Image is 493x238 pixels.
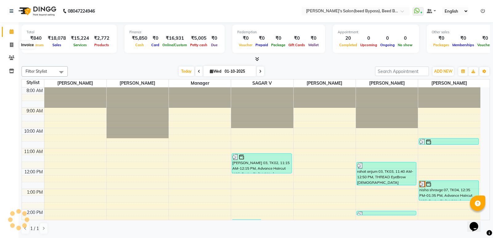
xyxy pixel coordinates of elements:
[419,139,479,144] div: [PERSON_NAME] 03, TK01, 10:30 AM-10:50 AM, [PERSON_NAME] Trimming [DEMOGRAPHIC_DATA] (150)
[254,35,270,42] div: ₹0
[68,35,92,42] div: ₹15,224
[287,35,307,42] div: ₹0
[93,43,111,47] span: Products
[26,30,112,35] div: Total
[338,43,359,47] span: Completed
[356,79,418,87] span: [PERSON_NAME]
[44,79,106,87] span: [PERSON_NAME]
[338,30,414,35] div: Appointment
[92,35,112,42] div: ₹2,772
[338,35,359,42] div: 20
[419,181,479,200] div: nisha shravge 07, TK04, 12:35 PM-01:35 PM, Advance Haircut With Senior Stylist (Wash + blowdry+ST...
[68,2,95,20] b: 08047224946
[26,209,44,216] div: 2:00 PM
[16,2,58,20] img: logo
[237,30,320,35] div: Redemption
[179,67,194,76] span: Today
[19,41,35,49] div: Invoice
[25,108,44,114] div: 9:00 AM
[26,69,47,74] span: Filter Stylist
[30,225,39,232] span: 1 / 1
[359,43,379,47] span: Upcoming
[150,35,161,42] div: ₹0
[467,213,487,232] iframe: chat widget
[223,67,254,76] input: 2025-10-01
[357,162,416,185] div: rahat anjum 03, TK03, 11:40 AM-12:50 PM, THREAD EyeBrow [DEMOGRAPHIC_DATA] (50),Thread Forhead (4...
[307,35,320,42] div: ₹0
[134,43,145,47] span: Cash
[22,79,44,86] div: Stylist
[287,43,307,47] span: Gift Cards
[434,69,452,74] span: ADD NEW
[270,43,287,47] span: Package
[26,189,44,196] div: 1:00 PM
[169,79,231,87] span: manager
[432,43,451,47] span: Packages
[161,35,189,42] div: ₹16,931
[45,35,68,42] div: ₹18,078
[107,79,169,87] span: [PERSON_NAME]
[396,35,414,42] div: 0
[72,43,88,47] span: Services
[232,154,291,173] div: [PERSON_NAME] 03, TK02, 11:15 AM-12:15 PM, Advance Haircut With Senior Stylist (Wash + blowdry+ST...
[357,211,416,215] div: Yashshree mam 03, TK05, 02:05 PM-02:15 PM, Thread Upper Lips [DEMOGRAPHIC_DATA] (40)
[451,43,476,47] span: Memberships
[451,35,476,42] div: ₹0
[210,43,219,47] span: Due
[254,43,270,47] span: Prepaid
[359,35,379,42] div: 0
[237,43,254,47] span: Voucher
[231,79,293,87] span: SAGAR V
[432,35,451,42] div: ₹0
[379,35,396,42] div: 0
[209,35,220,42] div: ₹0
[25,87,44,94] div: 8:00 AM
[51,43,63,47] span: Sales
[23,128,44,135] div: 10:00 AM
[161,43,189,47] span: Online/Custom
[307,43,320,47] span: Wallet
[418,79,480,87] span: [PERSON_NAME]
[26,35,45,42] div: ₹840
[396,43,414,47] span: No show
[237,35,254,42] div: ₹0
[379,43,396,47] span: Ongoing
[375,67,429,76] input: Search Appointment
[189,35,209,42] div: ₹5,005
[129,30,220,35] div: Finance
[129,35,150,42] div: ₹5,850
[433,67,454,76] button: ADD NEW
[189,43,209,47] span: Petty cash
[23,169,44,175] div: 12:00 PM
[150,43,161,47] span: Card
[270,35,287,42] div: ₹0
[208,69,223,74] span: Wed
[23,148,44,155] div: 11:00 AM
[294,79,356,87] span: [PERSON_NAME]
